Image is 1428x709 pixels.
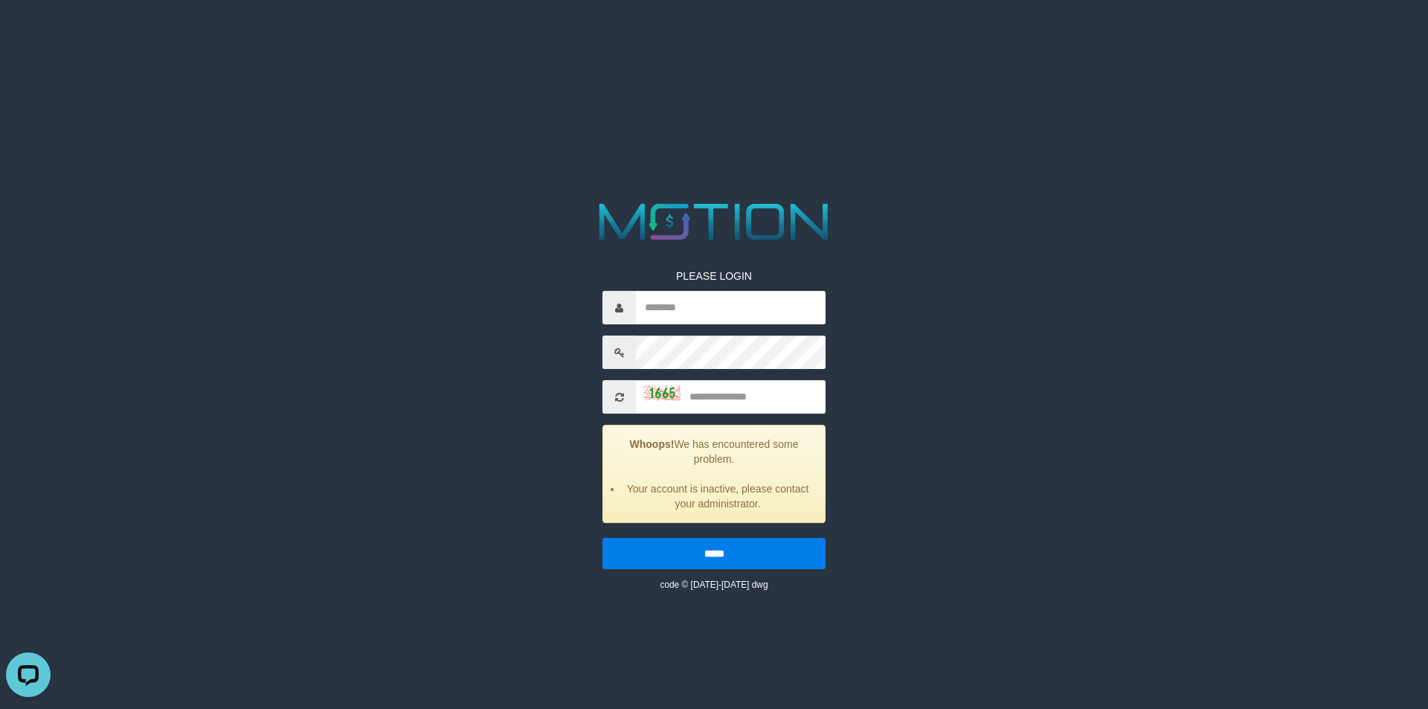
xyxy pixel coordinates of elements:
[630,438,675,450] strong: Whoops!
[589,197,839,246] img: MOTION_logo.png
[602,269,826,283] p: PLEASE LOGIN
[660,580,768,590] small: code © [DATE]-[DATE] dwg
[602,425,826,523] div: We has encountered some problem.
[643,385,681,400] img: captcha
[6,6,51,51] button: Open LiveChat chat widget
[622,481,814,511] li: Your account is inactive, please contact your administrator.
